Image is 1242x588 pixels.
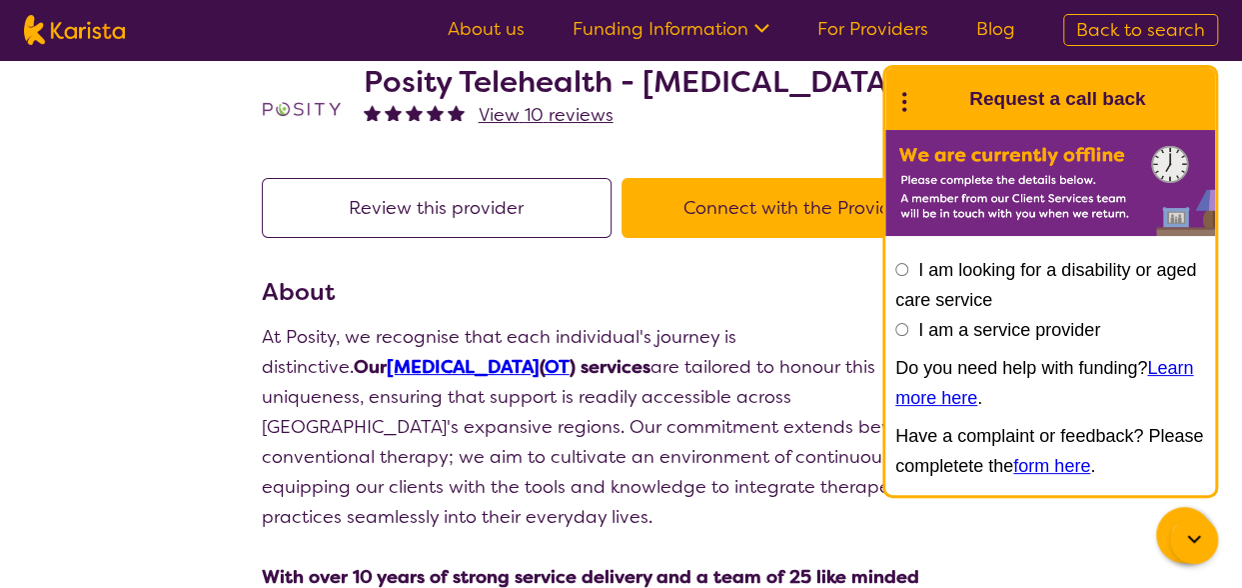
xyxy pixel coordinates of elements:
img: fullstar [385,104,402,121]
a: Funding Information [573,17,769,41]
strong: Our ( ) services [354,355,650,379]
a: OT [545,355,570,379]
p: Do you need help with funding? . [895,353,1205,413]
a: [MEDICAL_DATA] [387,355,540,379]
span: View 10 reviews [479,103,614,127]
a: About us [448,17,525,41]
a: Blog [976,17,1015,41]
img: fullstar [406,104,423,121]
h2: Posity Telehealth - [MEDICAL_DATA] [364,64,897,100]
a: For Providers [817,17,928,41]
button: Channel Menu [1156,507,1212,563]
p: At Posity, we recognise that each individual's journey is distinctive. are tailored to honour thi... [262,322,981,532]
a: Back to search [1063,14,1218,46]
a: form here [1013,456,1090,476]
label: I am looking for a disability or aged care service [895,260,1196,310]
h3: About [262,274,981,310]
img: fullstar [448,104,465,121]
a: View 10 reviews [479,100,614,130]
a: Connect with the Provider [621,196,981,220]
img: Karista offline chat form to request call back [885,130,1215,236]
img: Karista [917,79,957,119]
button: Review this provider [262,178,612,238]
p: Have a complaint or feedback? Please completete the . [895,421,1205,481]
img: t1bslo80pcylnzwjhndq.png [262,69,342,149]
label: I am a service provider [918,320,1100,340]
button: Connect with the Provider [621,178,971,238]
img: fullstar [364,104,381,121]
img: Karista logo [24,15,125,45]
a: Review this provider [262,196,621,220]
img: fullstar [427,104,444,121]
h1: Request a call back [969,84,1145,114]
span: Back to search [1076,18,1205,42]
